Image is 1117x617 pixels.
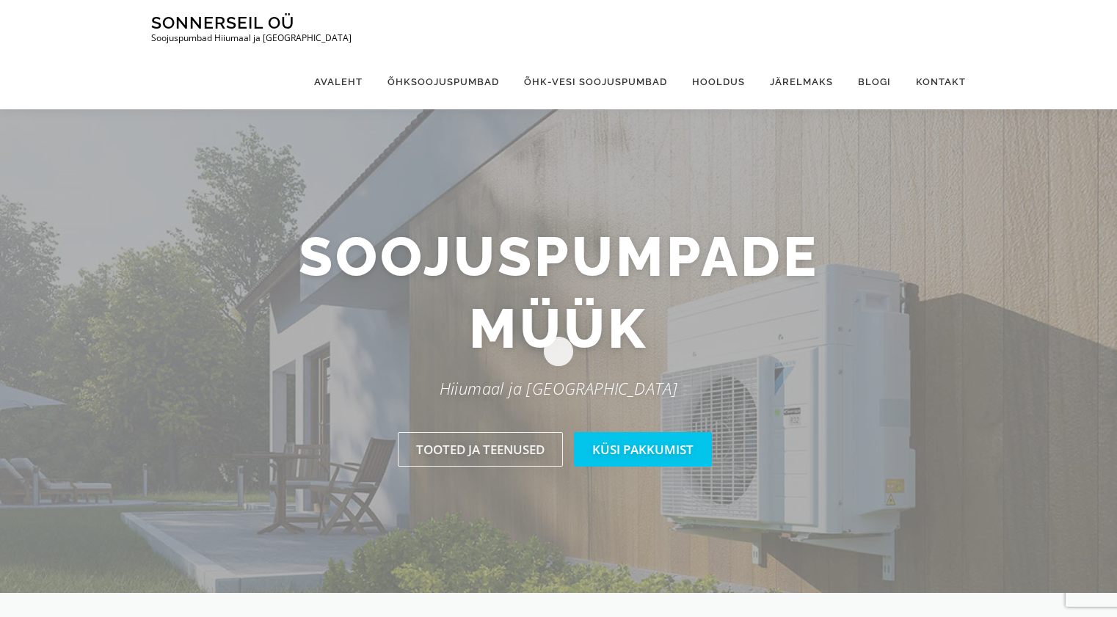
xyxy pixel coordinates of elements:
p: Hiiumaal ja [GEOGRAPHIC_DATA] [140,375,977,402]
a: Sonnerseil OÜ [151,12,294,32]
a: Hooldus [680,54,757,109]
p: Soojuspumbad Hiiumaal ja [GEOGRAPHIC_DATA] [151,33,352,43]
a: Avaleht [302,54,375,109]
a: Blogi [845,54,903,109]
a: Järelmaks [757,54,845,109]
a: Küsi pakkumist [574,432,712,467]
a: Õhk-vesi soojuspumbad [512,54,680,109]
h2: Soojuspumpade [140,221,977,364]
a: Kontakt [903,54,966,109]
a: Õhksoojuspumbad [375,54,512,109]
span: müük [469,293,648,365]
a: Tooted ja teenused [398,432,563,467]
